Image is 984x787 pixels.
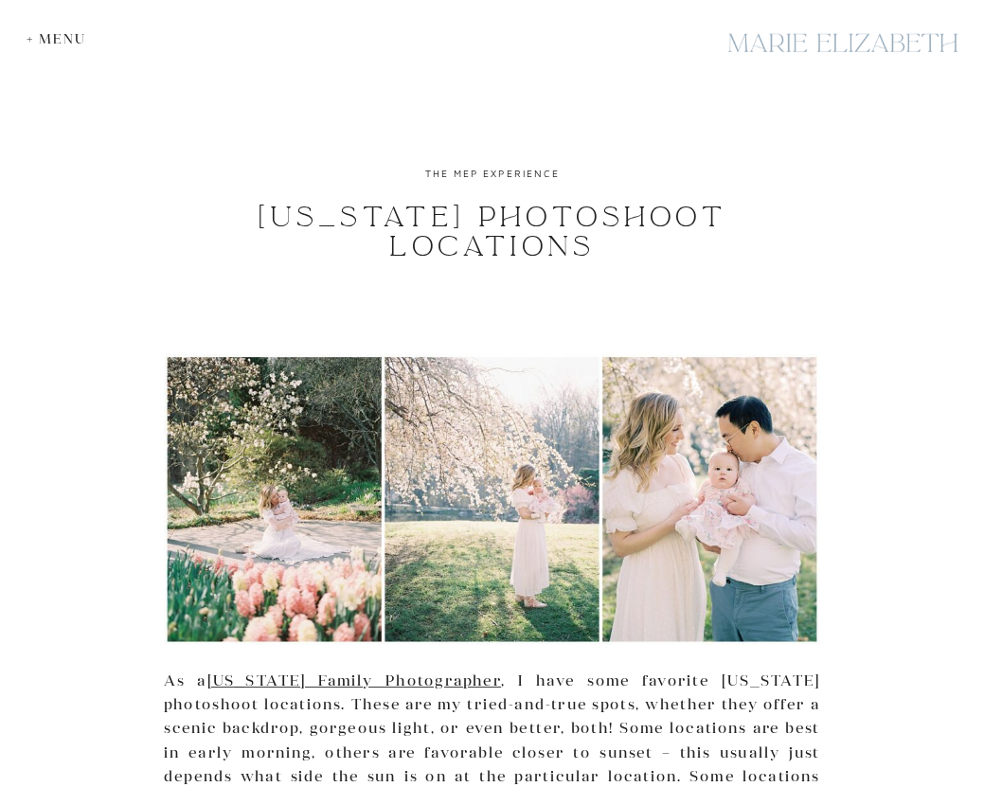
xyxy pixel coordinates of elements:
h1: [US_STATE] Photoshoot Locations [183,203,802,261]
a: The MEP Experience [425,168,559,180]
a: [US_STATE] Family Photographer [207,671,501,690]
img: Maryland Photoshoot Locations - Collage Of 3 Images From Family Photo Session At Brookside Garden... [164,354,820,646]
div: + Menu [27,30,95,45]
